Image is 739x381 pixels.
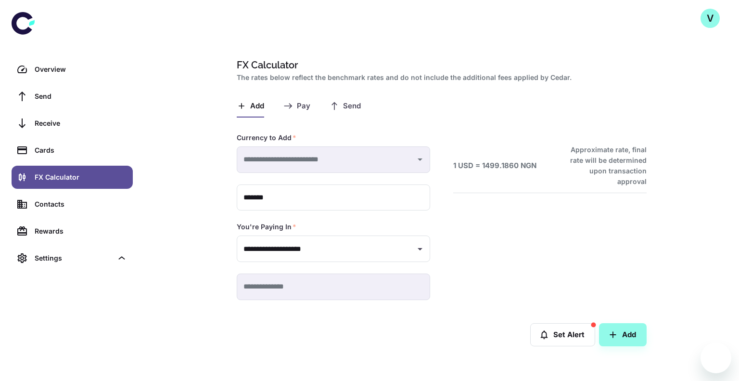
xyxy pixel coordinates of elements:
div: Rewards [35,226,127,236]
button: Set Alert [530,323,595,346]
div: Receive [35,118,127,129]
div: Send [35,91,127,102]
iframe: Button to launch messaging window [701,342,731,373]
span: Pay [297,102,310,111]
div: Settings [35,253,113,263]
div: Contacts [35,199,127,210]
a: Send [12,85,133,108]
span: Add [250,102,264,111]
div: Settings [12,247,133,270]
h2: The rates below reflect the benchmark rates and do not include the additional fees applied by Cedar. [237,72,643,83]
div: FX Calculator [35,172,127,183]
button: Add [599,323,647,346]
button: Open [413,242,427,256]
h1: FX Calculator [237,58,643,72]
span: Send [343,102,361,111]
a: FX Calculator [12,166,133,189]
a: Overview [12,58,133,81]
h6: Approximate rate, final rate will be determined upon transaction approval [560,145,647,187]
label: Currency to Add [237,133,296,143]
a: Receive [12,112,133,135]
h6: 1 USD = 1499.1860 NGN [453,160,536,171]
label: You're Paying In [237,222,296,232]
a: Rewards [12,220,133,243]
a: Cards [12,139,133,162]
div: Overview [35,64,127,75]
button: V [701,9,720,28]
div: Cards [35,145,127,156]
a: Contacts [12,193,133,216]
